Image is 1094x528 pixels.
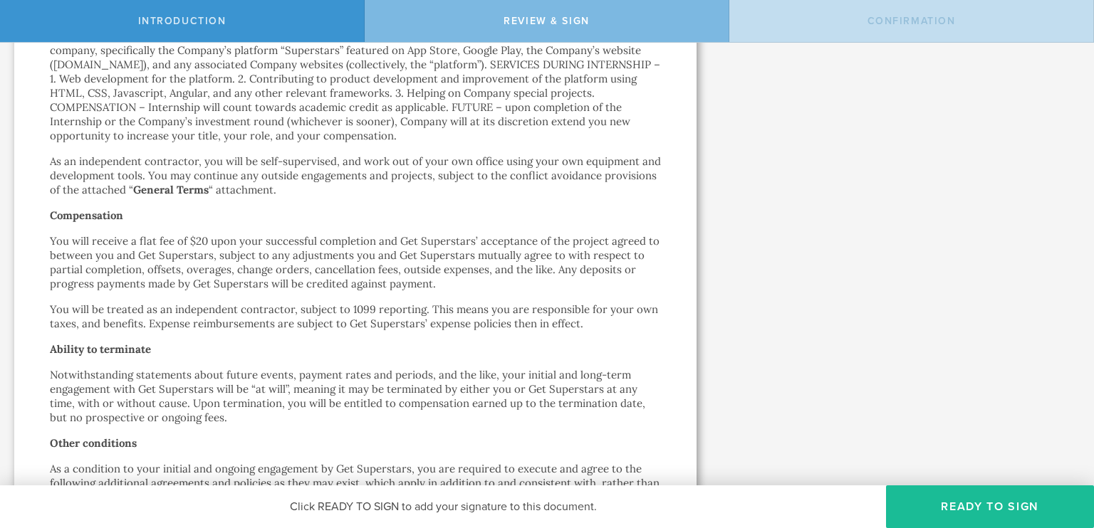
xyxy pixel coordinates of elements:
p: A general description of the engagement’s scope of services is as follows: TITLE – Software Devel... [50,15,661,143]
p: Notwithstanding statements about future events, payment rates and periods, and the like, your ini... [50,368,661,425]
p: You will be treated as an independent contractor, subject to 1099 reporting. This means you are r... [50,302,661,331]
p: As an independent contractor, you will be self-supervised, and work out of your own office using ... [50,154,661,197]
strong: Ability to terminate [50,342,151,356]
strong: General Terms [133,183,209,196]
button: Ready to Sign [886,485,1094,528]
span: Confirmation [868,15,956,27]
iframe: Chat Widget [1023,417,1094,485]
strong: Other conditions [50,436,137,450]
p: As a condition to your initial and ongoing engagement by Get Superstars, you are required to exec... [50,462,661,505]
strong: Compensation [50,208,123,222]
span: Introduction [138,15,226,27]
span: Review & sign [504,15,590,27]
p: You will receive a flat fee of $20 upon your successful completion and Get Superstars’ acceptance... [50,234,661,291]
